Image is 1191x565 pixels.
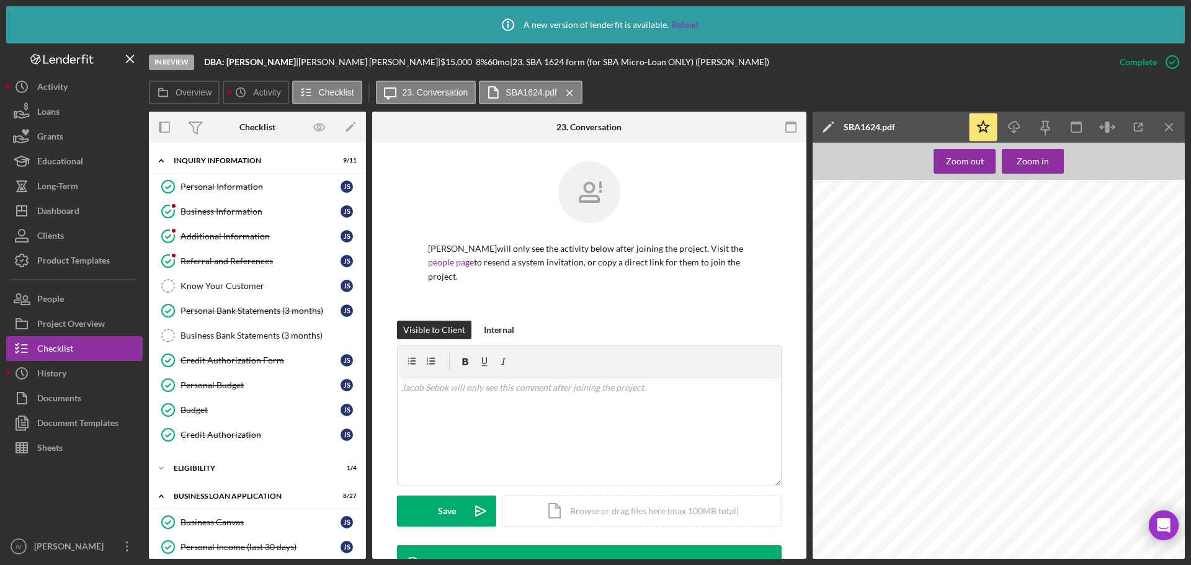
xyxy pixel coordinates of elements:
div: ELIGIBILITY [174,465,326,472]
div: 23. Conversation [556,122,622,132]
span: the regulations may be obtained by contacting the person to which this proposal is submitted. [830,271,1079,277]
div: J S [341,180,353,193]
button: Dashboard [6,198,143,223]
div: 8 / 27 [334,492,357,500]
a: Educational [6,149,143,174]
button: Zoom out [934,149,996,174]
a: Business Bank Statements (3 months) [155,323,360,348]
span: Signature of Authorized Representative [996,522,1077,527]
button: Checklist [6,336,143,361]
span: (1) [862,326,870,332]
button: History [6,361,143,386]
a: Documents [6,386,143,411]
a: Personal Bank Statements (3 months)JS [155,298,360,323]
div: Referral and References [181,256,341,266]
button: Visible to Client [397,321,471,339]
div: Product Templates [37,248,110,276]
div: Loans [37,99,60,127]
text: IV [16,543,22,550]
button: Sheets [6,435,143,460]
button: Long-Term [6,174,143,198]
button: 23. Conversation [376,81,476,104]
div: J S [341,205,353,218]
div: Project Overview [37,311,105,339]
a: Business CanvasJS [155,510,360,535]
div: J S [341,255,353,267]
div: Business Information [181,207,341,216]
a: people page [428,257,474,267]
span: (BEFORE COMPLETING CERTIFICATION, READ INSTRUCTIONS ON REVERSE) [883,302,1110,308]
div: J S [341,429,353,441]
div: Long-Term [37,174,78,202]
div: J S [341,354,353,367]
a: Activity [6,74,143,99]
button: Product Templates [6,248,143,273]
button: Complete [1107,50,1185,74]
label: Checklist [319,87,354,97]
span: Debarment, Suspension, Ineligibility and [MEDICAL_DATA] [913,213,1086,220]
span: Lower Tier Covered Transactions [953,221,1049,227]
span: Part 145. The regulations were published as Part VII of the [DATE] [829,264,1010,270]
span: Certification Regarding [968,207,1035,213]
div: J S [341,404,353,416]
span: [DATE] [866,474,884,479]
span: $15,000 [440,56,472,67]
div: 8 % [476,57,488,67]
div: Educational [37,149,83,177]
a: Personal BudgetJS [155,373,360,398]
div: Checklist [239,122,275,132]
div: J S [341,379,353,391]
div: Zoom in [1017,149,1049,174]
span: [PERSON_NAME] [1013,473,1059,478]
a: Referral and ReferencesJS [155,249,360,274]
a: Credit AuthorizationJS [155,422,360,447]
button: People [6,287,143,311]
a: Project Overview [6,311,143,336]
a: Business InformationJS [155,199,360,224]
span: Business Name [833,435,877,441]
a: Credit Authorization FormJS [155,348,360,373]
button: Zoom in [1002,149,1064,174]
a: Document Templates [6,411,143,435]
div: Dashboard [37,198,79,226]
span: (2) [862,354,870,360]
div: Credit Authorization [181,430,341,440]
span: Where the prospective lower tier participant is unable to certify to any of the statements in thi... [873,355,1157,361]
div: Activity [37,74,68,102]
a: Clients [6,223,143,248]
button: Save [397,496,496,527]
div: A new version of lenderfit is available. [493,9,698,40]
div: [PERSON_NAME] [PERSON_NAME] | [298,57,440,67]
div: J S [341,516,353,528]
div: History [37,361,66,389]
div: Additional Information [181,231,341,241]
button: Grants [6,124,143,149]
div: SBA1624.pdf [844,122,895,132]
button: Checklist [292,81,362,104]
div: | 23. SBA 1624 form (for SBA Micro-Loan ONLY) ([PERSON_NAME]) [510,57,769,67]
div: In Review [149,55,194,70]
div: Checklist [37,336,73,364]
div: Document Templates [37,411,118,438]
div: J S [341,280,353,292]
a: Additional InformationJS [155,224,360,249]
div: INQUIRY INFORMATION [174,157,326,164]
button: IV[PERSON_NAME] [6,534,143,559]
span: such prospective participant shall attach an explanation to this proposal. [873,362,1066,368]
div: Personal Bank Statements (3 months) [181,306,341,316]
div: Internal [484,321,514,339]
p: [PERSON_NAME] will only see the activity below after joining the project. Visit the to resend a s... [428,242,751,283]
span: Date [833,476,846,483]
button: Loans [6,99,143,124]
span: The prospective lower tier participant certifies, by submission of this proposal, that neither it... [873,326,1162,332]
div: Budget [181,405,341,415]
div: Business Canvas [181,517,341,527]
div: J S [341,541,353,553]
label: Overview [176,87,212,97]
